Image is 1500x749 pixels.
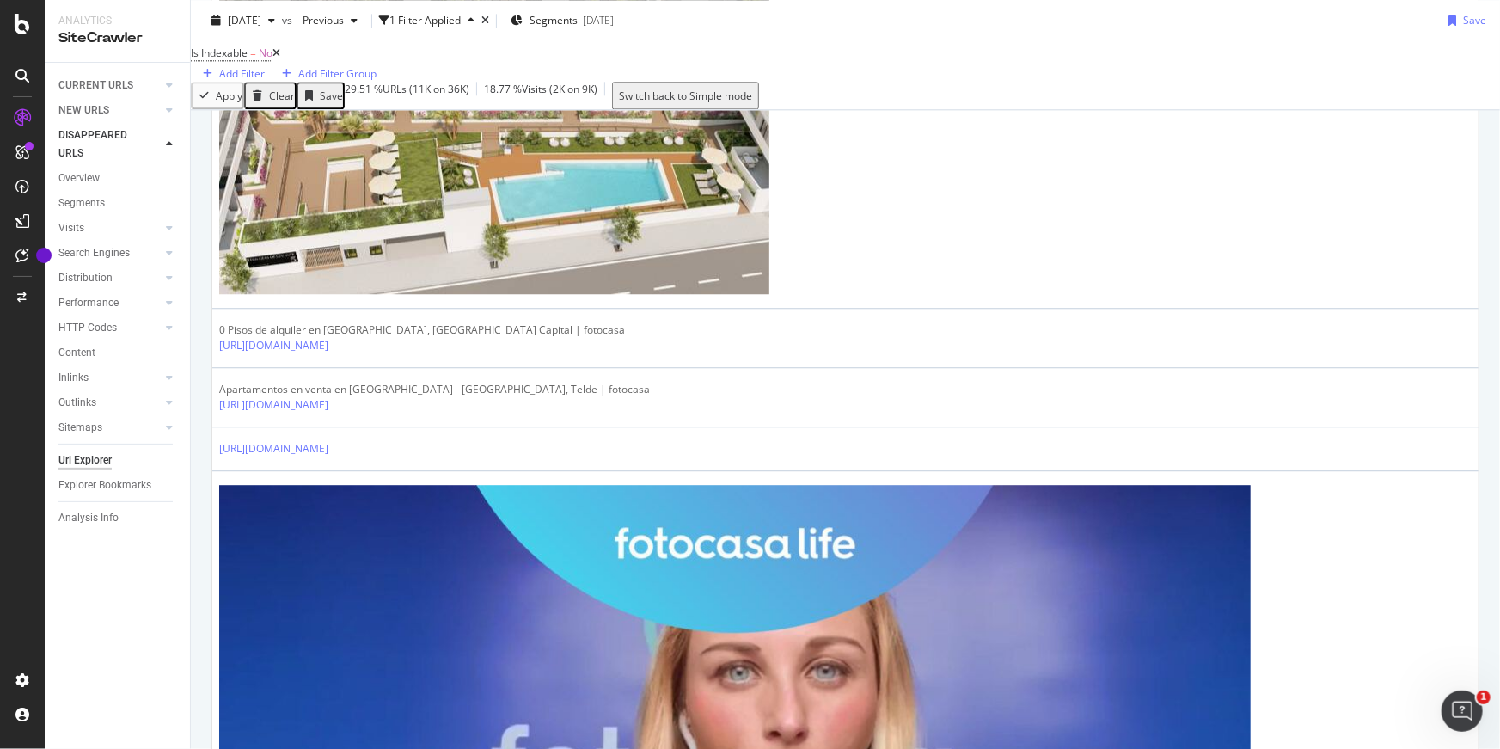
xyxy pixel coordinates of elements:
[58,509,178,527] a: Analysis Info
[481,15,489,26] div: times
[320,89,343,103] div: Save
[36,248,52,263] div: Tooltip anchor
[58,77,161,95] a: CURRENT URLS
[297,82,345,109] button: Save
[619,89,752,103] div: Switch back to Simple mode
[244,82,297,109] button: Clear
[504,7,621,34] button: Segments[DATE]
[58,244,130,262] div: Search Engines
[58,509,119,527] div: Analysis Info
[58,269,113,287] div: Distribution
[191,46,248,60] span: Is Indexable
[583,13,614,28] div: [DATE]
[58,419,161,437] a: Sitemaps
[219,397,328,413] a: [URL][DOMAIN_NAME]
[58,101,161,120] a: NEW URLS
[58,344,95,362] div: Content
[58,126,161,163] a: DISAPPEARED URLS
[58,369,161,387] a: Inlinks
[219,382,650,397] div: Apartamentos en venta en [GEOGRAPHIC_DATA] - [GEOGRAPHIC_DATA], Telde | fotocasa
[58,294,161,312] a: Performance
[58,194,105,212] div: Segments
[58,394,161,412] a: Outlinks
[58,319,161,337] a: HTTP Codes
[1442,7,1486,34] button: Save
[58,419,102,437] div: Sitemaps
[58,219,161,237] a: Visits
[612,82,759,109] button: Switch back to Simple mode
[205,7,282,34] button: [DATE]
[58,194,178,212] a: Segments
[58,476,151,494] div: Explorer Bookmarks
[58,28,176,48] div: SiteCrawler
[58,169,178,187] a: Overview
[219,441,328,457] a: [URL][DOMAIN_NAME]
[219,338,328,353] a: [URL][DOMAIN_NAME]
[58,126,145,163] div: DISAPPEARED URLS
[58,169,100,187] div: Overview
[216,89,242,103] div: Apply
[269,89,295,103] div: Clear
[191,65,270,82] button: Add Filter
[1463,13,1486,28] div: Save
[219,66,265,81] div: Add Filter
[219,322,625,338] div: 0 Pisos de alquiler en [GEOGRAPHIC_DATA], [GEOGRAPHIC_DATA] Capital | fotocasa
[58,77,133,95] div: CURRENT URLS
[270,65,382,82] button: Add Filter Group
[228,13,261,28] span: 2025 Aug. 6th
[530,13,578,28] span: Segments
[58,319,117,337] div: HTTP Codes
[345,82,469,109] div: 29.51 % URLs ( 11K on 36K )
[58,219,84,237] div: Visits
[58,294,119,312] div: Performance
[58,369,89,387] div: Inlinks
[58,344,178,362] a: Content
[296,13,344,28] span: Previous
[296,7,364,34] button: Previous
[58,476,178,494] a: Explorer Bookmarks
[250,46,256,60] span: =
[58,14,176,28] div: Analytics
[259,46,272,60] span: No
[58,244,161,262] a: Search Engines
[58,451,178,470] a: Url Explorer
[58,269,161,287] a: Distribution
[1442,691,1483,732] iframe: Intercom live chat
[58,101,109,120] div: NEW URLS
[298,66,377,81] div: Add Filter Group
[484,82,597,109] div: 18.77 % Visits ( 2K on 9K )
[282,13,296,28] span: vs
[191,82,244,109] button: Apply
[1477,691,1491,704] span: 1
[58,451,112,470] div: Url Explorer
[58,394,96,412] div: Outlinks
[389,13,461,28] div: 1 Filter Applied
[379,7,481,34] button: 1 Filter Applied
